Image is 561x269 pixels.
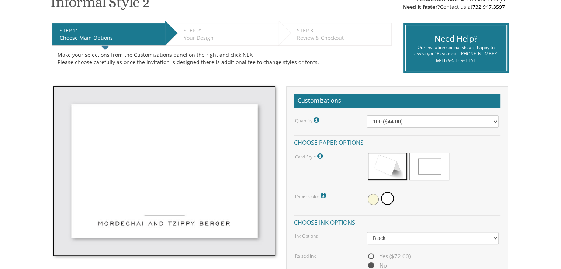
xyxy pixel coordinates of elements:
[295,233,318,239] label: Ink Options
[58,51,386,66] div: Make your selections from the Customizations panel on the right and click NEXT Please choose care...
[472,3,505,10] a: 732.947.3597
[295,253,316,259] label: Raised Ink
[53,86,275,256] img: style-2-single.jpg
[295,115,321,125] label: Quantity
[297,27,388,34] div: STEP 3:
[411,44,501,63] div: Our invitation specialists are happy to assist you! Please call [PHONE_NUMBER] M-Th 9-5 Fr 9-1 EST
[184,27,275,34] div: STEP 2:
[184,34,275,42] div: Your Design
[60,34,162,42] div: Choose Main Options
[295,151,325,161] label: Card Style
[411,33,501,44] div: Need Help?
[294,135,500,148] h4: Choose paper options
[403,3,440,10] span: Need it faster?
[60,27,162,34] div: STEP 1:
[294,215,500,228] h4: Choose ink options
[297,34,388,42] div: Review & Checkout
[294,94,500,108] h2: Customizations
[367,252,411,261] span: Yes ($72.00)
[295,191,328,200] label: Paper Color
